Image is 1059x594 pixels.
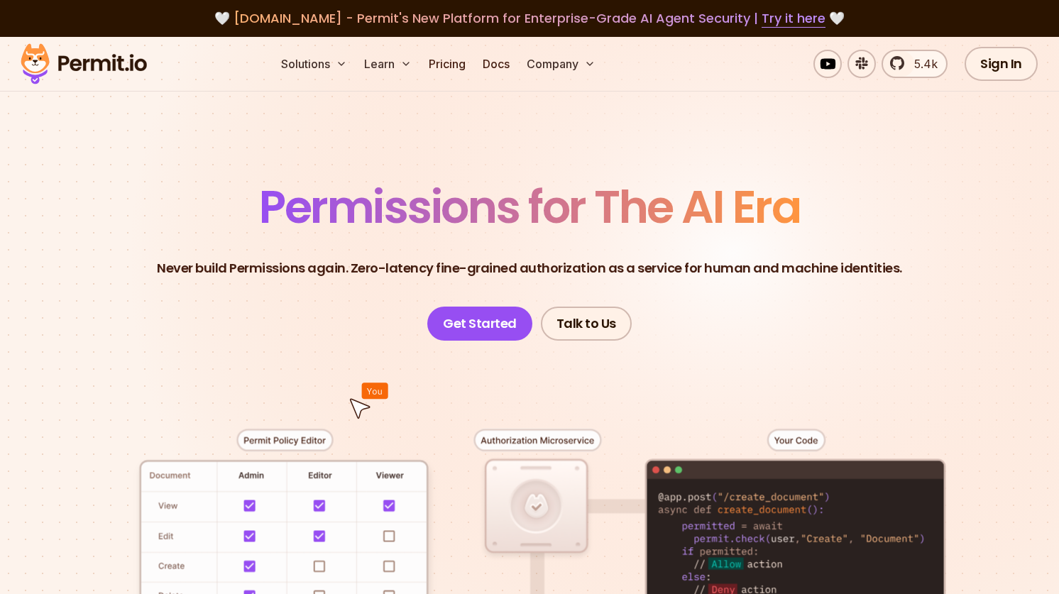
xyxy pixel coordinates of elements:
[34,9,1025,28] div: 🤍 🤍
[965,47,1038,81] a: Sign In
[423,50,471,78] a: Pricing
[477,50,515,78] a: Docs
[14,40,153,88] img: Permit logo
[358,50,417,78] button: Learn
[541,307,632,341] a: Talk to Us
[521,50,601,78] button: Company
[275,50,353,78] button: Solutions
[906,55,938,72] span: 5.4k
[234,9,825,27] span: [DOMAIN_NAME] - Permit's New Platform for Enterprise-Grade AI Agent Security |
[157,258,902,278] p: Never build Permissions again. Zero-latency fine-grained authorization as a service for human and...
[882,50,948,78] a: 5.4k
[762,9,825,28] a: Try it here
[427,307,532,341] a: Get Started
[259,175,800,238] span: Permissions for The AI Era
